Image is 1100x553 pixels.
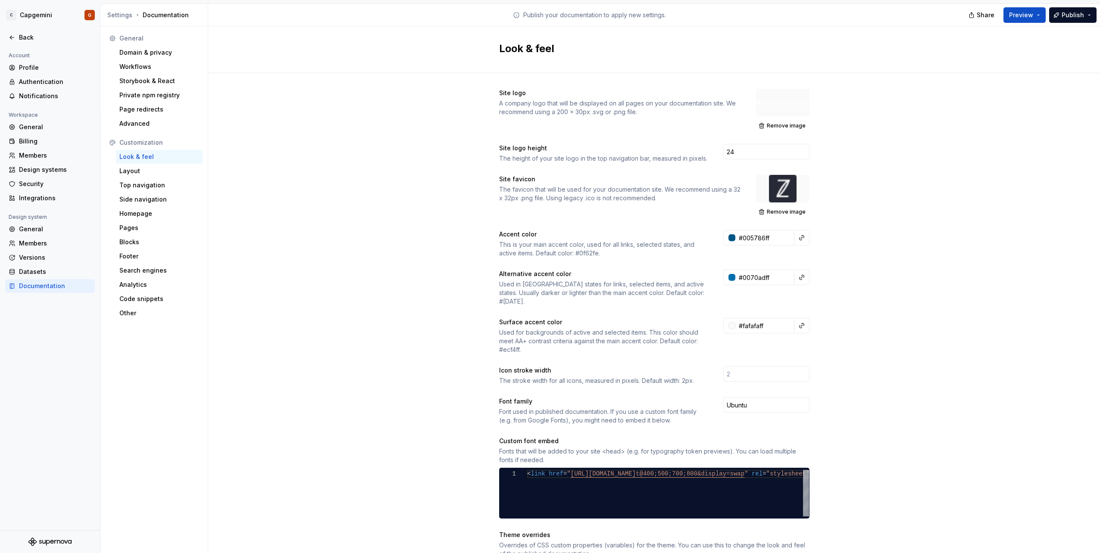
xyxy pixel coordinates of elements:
[19,194,91,202] div: Integrations
[499,230,708,239] div: Accent color
[119,195,199,204] div: Side navigation
[116,264,203,277] a: Search engines
[499,397,708,406] div: Font family
[116,117,203,130] a: Advanced
[19,78,91,86] div: Authentication
[499,99,741,116] div: A company logo that will be displayed on all pages on your documentation site. We recommend using...
[19,282,91,290] div: Documentation
[119,280,199,289] div: Analytics
[19,92,91,100] div: Notifications
[499,437,809,445] div: Custom font embed
[531,470,545,477] span: link
[5,134,95,148] a: Billing
[756,120,809,132] button: Remove image
[5,89,95,103] a: Notifications
[5,279,95,293] a: Documentation
[119,34,199,43] div: General
[499,270,708,278] div: Alternative accent color
[723,397,809,413] input: Inter, Arial, sans-serif
[5,149,95,162] a: Members
[5,191,95,205] a: Integrations
[563,470,567,477] span: =
[767,208,806,215] span: Remove image
[5,251,95,264] a: Versions
[5,212,50,222] div: Design system
[499,175,741,183] div: Site favicon
[19,151,91,160] div: Members
[116,103,203,116] a: Page redirects
[1049,7,1097,23] button: Publish
[116,60,203,74] a: Workflows
[2,6,98,25] button: CCapgeminiG
[499,407,708,425] div: Font used in published documentation. If you use a custom font family (e.g. from Google Fonts), y...
[19,165,91,174] div: Design systems
[119,224,199,232] div: Pages
[499,318,708,326] div: Surface accent color
[119,266,199,275] div: Search engines
[499,42,799,56] h2: Look & feel
[119,62,199,71] div: Workflows
[567,470,570,477] span: "
[119,295,199,303] div: Code snippets
[1062,11,1084,19] span: Publish
[19,253,91,262] div: Versions
[499,154,708,163] div: The height of your site logo in the top navigation bar, measured in pixels.
[964,7,1000,23] button: Share
[107,11,204,19] div: Documentation
[119,309,199,317] div: Other
[28,537,72,546] svg: Supernova Logo
[19,267,91,276] div: Datasets
[735,270,794,285] input: e.g. #000000
[119,167,199,175] div: Layout
[756,206,809,218] button: Remove image
[119,48,199,57] div: Domain & privacy
[116,278,203,292] a: Analytics
[636,470,744,477] span: t@400;500;700;800&display=swap
[1003,7,1046,23] button: Preview
[19,225,91,233] div: General
[523,11,666,19] p: Publish your documentation to apply new settings.
[766,470,809,477] span: "stylesheet"
[499,280,708,306] div: Used in [GEOGRAPHIC_DATA] states for links, selected items, and active states. Usually darker or ...
[549,470,563,477] span: href
[119,105,199,114] div: Page redirects
[5,222,95,236] a: General
[723,366,809,382] input: 2
[499,531,809,539] div: Theme overrides
[5,75,95,89] a: Authentication
[116,207,203,221] a: Homepage
[19,137,91,146] div: Billing
[499,89,741,97] div: Site logo
[119,152,199,161] div: Look & feel
[751,470,762,477] span: rel
[499,376,708,385] div: The stroke width for all icons, measured in pixels. Default width: 2px.
[19,63,91,72] div: Profile
[744,470,748,477] span: "
[107,11,132,19] div: Settings
[5,177,95,191] a: Security
[116,74,203,88] a: Storybook & React
[19,239,91,248] div: Members
[5,31,95,44] a: Back
[88,12,91,19] div: G
[116,164,203,178] a: Layout
[767,122,806,129] span: Remove image
[116,292,203,306] a: Code snippets
[19,33,91,42] div: Back
[527,470,531,477] span: <
[723,144,809,159] input: 28
[5,236,95,250] a: Members
[570,470,635,477] span: [URL][DOMAIN_NAME]
[119,238,199,246] div: Blocks
[116,306,203,320] a: Other
[116,88,203,102] a: Private npm registry
[735,230,794,245] input: e.g. #000000
[499,185,741,202] div: The favicon that will be used for your documentation site. We recommend using a 32 x 32px .png fi...
[735,318,794,333] input: e.g. #000000
[977,11,994,19] span: Share
[116,249,203,263] a: Footer
[19,180,91,188] div: Security
[119,77,199,85] div: Storybook & React
[119,91,199,99] div: Private npm registry
[116,235,203,249] a: Blocks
